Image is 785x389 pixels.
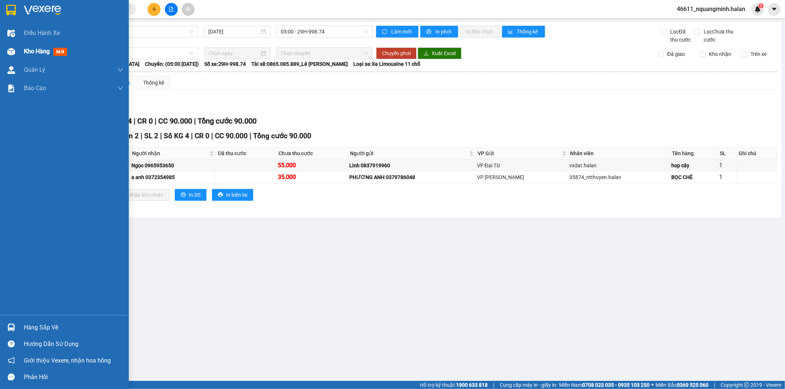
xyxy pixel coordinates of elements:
[216,147,276,160] th: Đã thu cước
[8,340,15,347] span: question-circle
[189,191,201,199] span: In DS
[117,85,123,91] span: down
[517,28,539,36] span: Thống kê
[651,383,654,386] span: ⚪️
[169,7,174,12] span: file-add
[420,26,458,38] button: printerIn phơi
[376,47,417,59] button: Chuyển phơi
[768,3,781,16] button: caret-down
[145,60,199,68] span: Chuyến: (05:00 [DATE])
[744,382,749,388] span: copyright
[349,173,474,181] div: PHƯƠNG ANH 0379786048
[198,117,257,125] span: Tổng cước 90.000
[353,60,420,68] span: Loại xe: Xe Limousine 11 chỗ
[278,172,347,182] div: 35.000
[664,50,688,58] span: Đã giao
[114,189,169,201] button: downloadNhập kho nhận
[7,29,15,37] img: warehouse-icon
[477,173,567,181] div: VP [PERSON_NAME]
[426,29,432,35] span: printer
[251,60,348,68] span: Tài xế: 0865.085.889_Lê [PERSON_NAME]
[460,26,500,38] button: In đơn chọn
[671,173,717,181] div: BỌC CHÈ
[701,28,744,44] span: Lọc Chưa thu cước
[719,161,735,170] div: 1
[185,7,191,12] span: aim
[8,374,15,381] span: message
[493,381,494,389] span: |
[477,161,567,169] div: VP Đại Từ
[250,132,251,140] span: |
[131,161,215,169] div: Ngọc 0965953650
[24,65,45,74] span: Quản Lý
[737,147,777,160] th: Ghi chú
[478,149,561,157] span: VP Gửi
[152,7,157,12] span: plus
[8,357,15,364] span: notification
[671,4,751,14] span: 46611_nquangminh.halan
[24,48,50,55] span: Kho hàng
[747,50,770,58] span: Trên xe
[278,161,347,170] div: 55.000
[502,26,545,38] button: bar-chartThống kê
[382,29,388,35] span: sync
[570,173,669,181] div: 35874_ntthuyen.halan
[570,161,669,169] div: vxdat.halan
[218,192,223,198] span: printer
[208,28,259,36] input: 14/10/2025
[181,192,186,198] span: printer
[119,132,139,140] span: Đơn 2
[718,147,736,160] th: SL
[191,132,193,140] span: |
[277,147,348,160] th: Chưa thu cước
[148,3,160,16] button: plus
[182,3,195,16] button: aim
[569,147,670,160] th: Nhân viên
[706,50,734,58] span: Kho nhận
[424,51,429,57] span: download
[6,5,16,16] img: logo-vxr
[391,28,413,36] span: Làm mới
[420,381,488,389] span: Hỗ trợ kỹ thuật:
[24,372,123,383] div: Phản hồi
[281,26,368,37] span: 05:00 - 29H-998.74
[349,161,474,169] div: Linh 0837919960
[131,173,215,181] div: a anh 0372354985
[24,356,111,365] span: Giới thiệu Vexere, nhận hoa hồng
[7,48,15,56] img: warehouse-icon
[253,132,311,140] span: Tổng cước 90.000
[655,381,708,389] span: Miền Bắc
[215,132,248,140] span: CC 90.000
[281,48,368,59] span: Chọn chuyến
[476,171,569,183] td: VP Hoàng Gia
[7,85,15,92] img: solution-icon
[24,322,123,333] div: Hàng sắp về
[24,28,60,38] span: Điều hành xe
[476,160,569,171] td: VP Đại Từ
[53,48,67,56] span: mới
[677,382,708,388] strong: 0369 525 060
[719,172,735,182] div: 1
[164,132,189,140] span: Số KG 4
[208,49,259,57] input: Chọn ngày
[714,381,715,389] span: |
[760,3,762,8] span: 5
[175,189,206,201] button: printerIn DS
[668,28,694,44] span: Lọc Đã thu cước
[226,191,247,199] span: In biên lai
[759,3,764,8] sup: 5
[24,83,46,93] span: Báo cáo
[559,381,650,389] span: Miền Nam
[508,29,514,35] span: bar-chart
[117,67,123,73] span: down
[155,117,156,125] span: |
[376,26,418,38] button: syncLàm mới
[754,6,761,13] img: icon-new-feature
[350,149,468,157] span: Người gửi
[7,324,15,331] img: warehouse-icon
[670,147,718,160] th: Tên hàng
[165,3,178,16] button: file-add
[582,382,650,388] strong: 0708 023 035 - 0935 103 250
[141,132,142,140] span: |
[195,132,209,140] span: CR 0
